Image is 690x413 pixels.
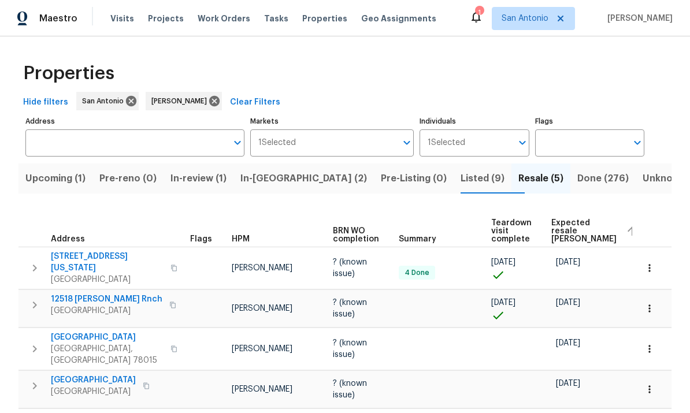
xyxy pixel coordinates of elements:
[170,170,227,187] span: In-review (1)
[229,135,246,151] button: Open
[51,332,164,343] span: [GEOGRAPHIC_DATA]
[518,170,563,187] span: Resale (5)
[23,95,68,110] span: Hide filters
[23,68,114,79] span: Properties
[51,235,85,243] span: Address
[502,13,548,24] span: San Antonio
[232,345,292,353] span: [PERSON_NAME]
[428,138,465,148] span: 1 Selected
[146,92,222,110] div: [PERSON_NAME]
[491,219,532,243] span: Teardown visit complete
[25,118,244,125] label: Address
[25,170,86,187] span: Upcoming (1)
[302,13,347,24] span: Properties
[381,170,447,187] span: Pre-Listing (0)
[198,13,250,24] span: Work Orders
[51,374,136,386] span: [GEOGRAPHIC_DATA]
[250,118,414,125] label: Markets
[420,118,529,125] label: Individuals
[232,304,292,312] span: [PERSON_NAME]
[232,235,250,243] span: HPM
[18,92,73,113] button: Hide filters
[232,385,292,393] span: [PERSON_NAME]
[82,95,128,107] span: San Antonio
[603,13,673,24] span: [PERSON_NAME]
[556,379,580,388] span: [DATE]
[99,170,157,187] span: Pre-reno (0)
[399,235,436,243] span: Summary
[333,227,379,243] span: BRN WO completion
[629,135,646,151] button: Open
[551,219,617,243] span: Expected resale [PERSON_NAME]
[361,13,436,24] span: Geo Assignments
[514,135,531,151] button: Open
[556,299,580,307] span: [DATE]
[51,386,136,397] span: [GEOGRAPHIC_DATA]
[475,7,483,18] div: 1
[264,14,288,23] span: Tasks
[258,138,296,148] span: 1 Selected
[151,95,212,107] span: [PERSON_NAME]
[333,379,367,399] span: ? (known issue)
[240,170,367,187] span: In-[GEOGRAPHIC_DATA] (2)
[39,13,77,24] span: Maestro
[461,170,504,187] span: Listed (9)
[225,92,285,113] button: Clear Filters
[190,235,212,243] span: Flags
[556,339,580,347] span: [DATE]
[399,135,415,151] button: Open
[230,95,280,110] span: Clear Filters
[76,92,139,110] div: San Antonio
[51,293,162,305] span: 12518 [PERSON_NAME] Rnch
[110,13,134,24] span: Visits
[556,258,580,266] span: [DATE]
[51,305,162,317] span: [GEOGRAPHIC_DATA]
[491,258,515,266] span: [DATE]
[400,268,434,278] span: 4 Done
[577,170,629,187] span: Done (276)
[51,251,164,274] span: [STREET_ADDRESS][US_STATE]
[148,13,184,24] span: Projects
[51,343,164,366] span: [GEOGRAPHIC_DATA], [GEOGRAPHIC_DATA] 78015
[333,258,367,278] span: ? (known issue)
[232,264,292,272] span: [PERSON_NAME]
[535,118,644,125] label: Flags
[491,299,515,307] span: [DATE]
[333,299,367,318] span: ? (known issue)
[333,339,367,359] span: ? (known issue)
[51,274,164,285] span: [GEOGRAPHIC_DATA]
